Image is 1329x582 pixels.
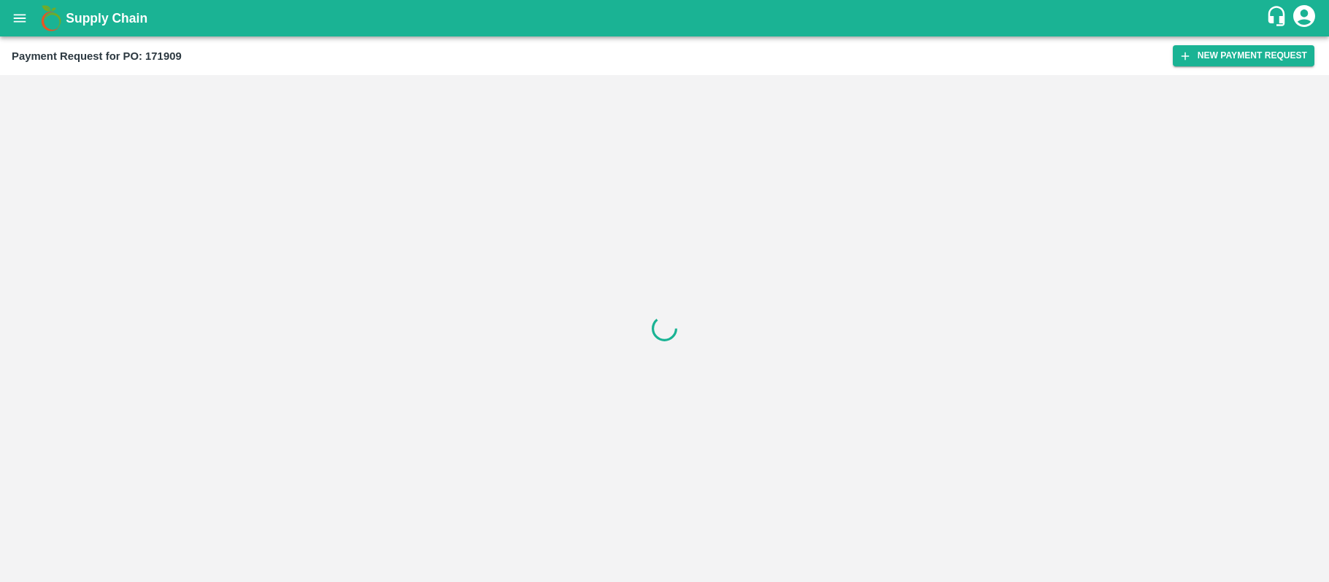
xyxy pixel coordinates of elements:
[1266,5,1291,31] div: customer-support
[66,8,1266,28] a: Supply Chain
[3,1,36,35] button: open drawer
[66,11,147,26] b: Supply Chain
[12,50,182,62] b: Payment Request for PO: 171909
[1173,45,1314,66] button: New Payment Request
[36,4,66,33] img: logo
[1291,3,1317,34] div: account of current user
